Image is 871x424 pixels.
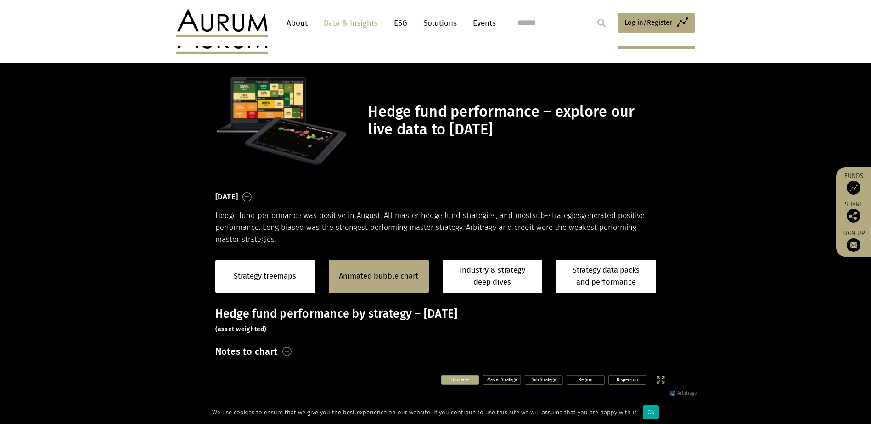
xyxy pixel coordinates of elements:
[215,344,278,359] h3: Notes to chart
[847,238,860,252] img: Sign up to our newsletter
[841,201,866,223] div: Share
[215,307,656,335] h3: Hedge fund performance by strategy – [DATE]
[841,229,866,252] a: Sign up
[841,172,866,195] a: Funds
[419,15,461,32] a: Solutions
[215,325,267,333] small: (asset weighted)
[319,15,382,32] a: Data & Insights
[847,181,860,195] img: Access Funds
[389,15,412,32] a: ESG
[618,13,695,33] a: Log in/Register
[176,9,268,37] img: Aurum
[215,210,656,246] p: Hedge fund performance was positive in August. All master hedge fund strategies, and most generat...
[532,211,581,220] span: sub-strategies
[443,260,543,293] a: Industry & strategy deep dives
[234,270,296,282] a: Strategy treemaps
[468,15,496,32] a: Events
[847,209,860,223] img: Share this post
[339,270,418,282] a: Animated bubble chart
[215,190,238,204] h3: [DATE]
[282,15,312,32] a: About
[643,405,659,419] div: Ok
[556,260,656,293] a: Strategy data packs and performance
[624,17,672,28] span: Log in/Register
[592,14,611,32] input: Submit
[368,103,653,139] h1: Hedge fund performance – explore our live data to [DATE]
